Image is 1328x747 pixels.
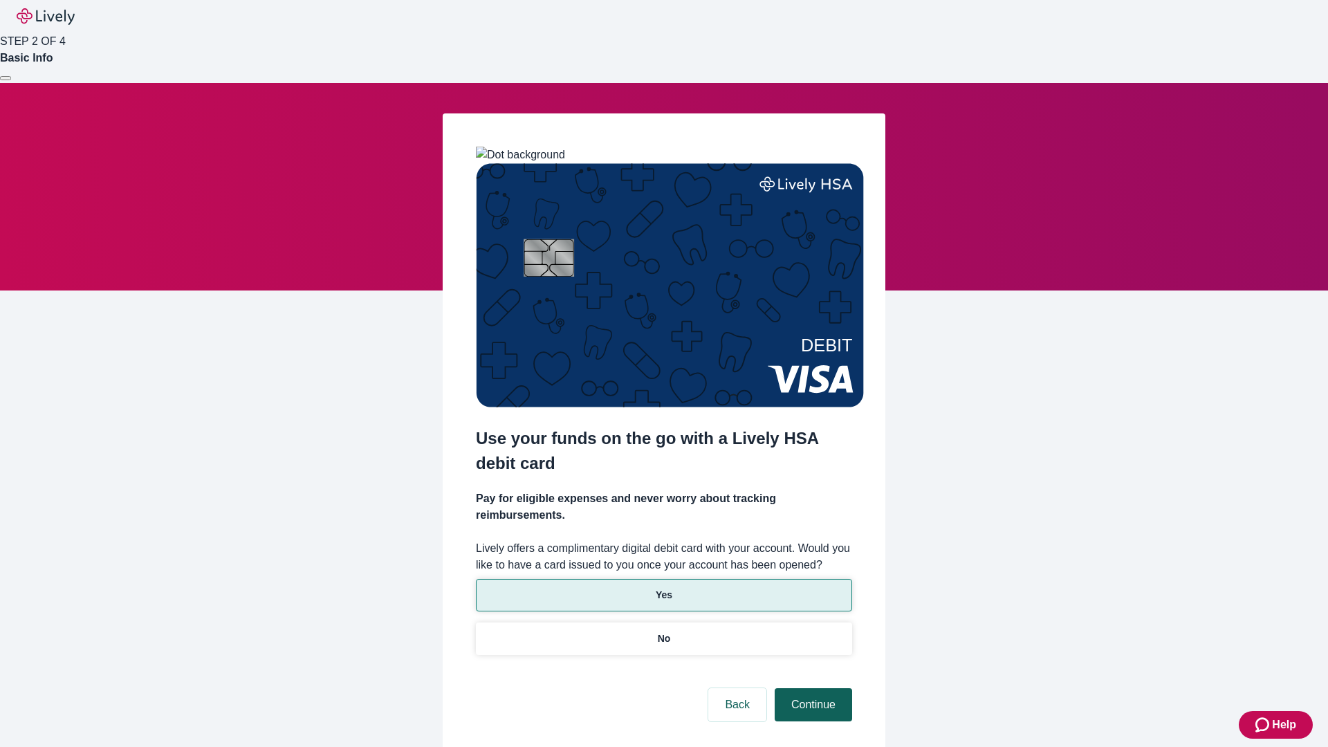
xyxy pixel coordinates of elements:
[656,588,672,602] p: Yes
[476,490,852,524] h4: Pay for eligible expenses and never worry about tracking reimbursements.
[708,688,766,721] button: Back
[476,147,565,163] img: Dot background
[476,622,852,655] button: No
[1239,711,1313,739] button: Zendesk support iconHelp
[476,579,852,611] button: Yes
[476,163,864,407] img: Debit card
[775,688,852,721] button: Continue
[658,631,671,646] p: No
[17,8,75,25] img: Lively
[476,426,852,476] h2: Use your funds on the go with a Lively HSA debit card
[1255,717,1272,733] svg: Zendesk support icon
[1272,717,1296,733] span: Help
[476,540,852,573] label: Lively offers a complimentary digital debit card with your account. Would you like to have a card...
